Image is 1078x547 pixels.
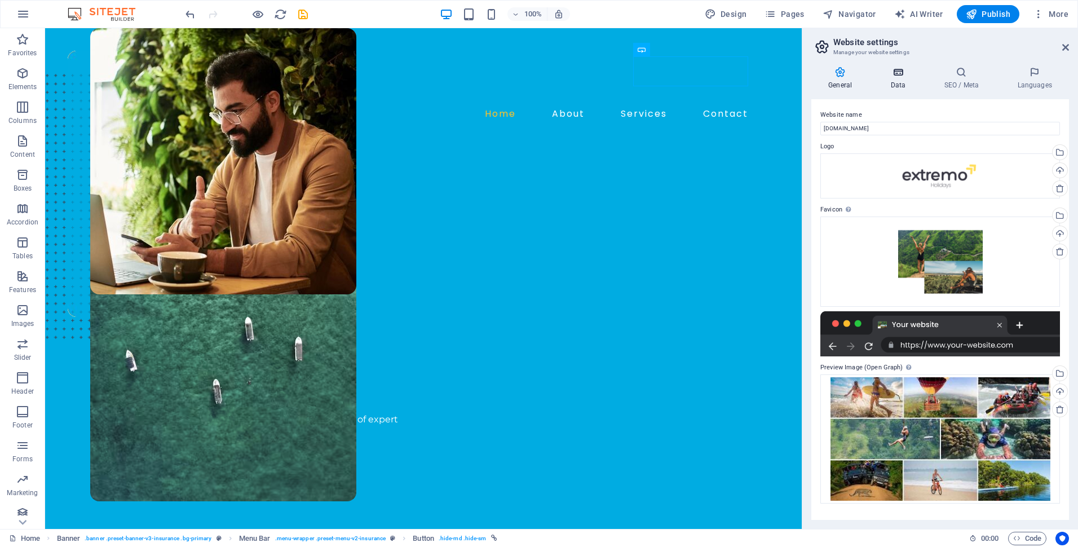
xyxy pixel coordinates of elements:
p: Columns [8,116,37,125]
h3: Manage your website settings [833,47,1046,58]
i: This element is linked [491,535,497,541]
i: Save (Ctrl+S) [297,8,310,21]
button: AI Writer [890,5,948,23]
p: Images [11,319,34,328]
button: 100% [507,7,547,21]
p: Slider [14,353,32,362]
div: Presentation1-gu_4_RS5S3nWrf_G0AHwRQ-mVTp7b51AU3giVXoPTw5rg.png [820,217,1060,307]
span: Navigator [823,8,876,20]
p: Tables [12,252,33,261]
span: Click to select. Double-click to edit [57,532,81,545]
span: Code [1013,532,1041,545]
p: Features [9,285,36,294]
button: Code [1008,532,1046,545]
span: Click to select. Double-click to edit [239,532,271,545]
label: Website name [820,108,1060,122]
p: Header [11,387,34,396]
p: Favorites [8,48,37,58]
input: Name... [820,122,1060,135]
label: Preview Image (Open Graph) [820,361,1060,374]
button: Publish [957,5,1019,23]
button: More [1028,5,1073,23]
span: . banner .preset-banner-v3-insurance .bg-primary [85,532,211,545]
button: undo [183,7,197,21]
button: Pages [760,5,808,23]
p: Content [10,150,35,159]
h4: Languages [1000,67,1069,90]
h4: SEO / Meta [927,67,1000,90]
i: This element is a customizable preset [390,535,395,541]
h4: Data [873,67,927,90]
img: Editor Logo [65,7,149,21]
div: Untitled-1-275-rgghz4Q8FCD48jYjTYOlFQ.jpg [820,374,1060,504]
span: Pages [765,8,804,20]
a: Click to cancel selection. Double-click to open Pages [9,532,40,545]
nav: breadcrumb [57,532,497,545]
p: Marketing [7,488,38,497]
button: Navigator [818,5,881,23]
label: Favicon [820,203,1060,217]
button: save [296,7,310,21]
button: Usercentrics [1055,532,1069,545]
p: Accordion [7,218,38,227]
button: Design [700,5,752,23]
i: This element is a customizable preset [217,535,222,541]
span: Click to select. Double-click to edit [413,532,434,545]
div: 1-qjjPzw_Kf5kTIj8yxGbMwA-mZmqfCEuNcTjvK83RGKhaQ.png [820,153,1060,198]
label: Logo [820,140,1060,153]
span: Design [705,8,747,20]
h6: Session time [969,532,999,545]
p: Forms [12,455,33,464]
span: 00 00 [981,532,999,545]
p: Elements [8,82,37,91]
span: More [1033,8,1068,20]
p: Footer [12,421,33,430]
h6: 100% [524,7,542,21]
span: . hide-md .hide-sm [439,532,487,545]
h2: Website settings [833,37,1069,47]
p: Boxes [14,184,32,193]
h4: General [811,67,873,90]
span: . menu-wrapper .preset-menu-v2-insurance [275,532,386,545]
span: AI Writer [894,8,943,20]
span: : [989,534,991,542]
button: reload [273,7,287,21]
span: Publish [966,8,1010,20]
i: Undo: change_data (Ctrl+Z) [184,8,197,21]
